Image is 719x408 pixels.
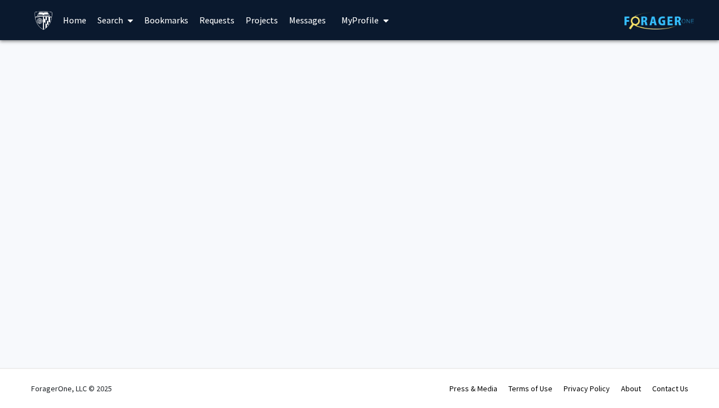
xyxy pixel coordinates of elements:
img: ForagerOne Logo [624,12,694,30]
div: ForagerOne, LLC © 2025 [31,369,112,408]
a: Home [57,1,92,40]
span: My Profile [341,14,379,26]
a: Terms of Use [508,383,552,394]
a: Search [92,1,139,40]
a: Press & Media [449,383,497,394]
a: Messages [283,1,331,40]
a: About [621,383,641,394]
a: Contact Us [652,383,688,394]
iframe: Chat [8,358,47,400]
a: Requests [194,1,240,40]
img: Johns Hopkins University Logo [34,11,53,30]
a: Bookmarks [139,1,194,40]
a: Projects [240,1,283,40]
a: Privacy Policy [564,383,610,394]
